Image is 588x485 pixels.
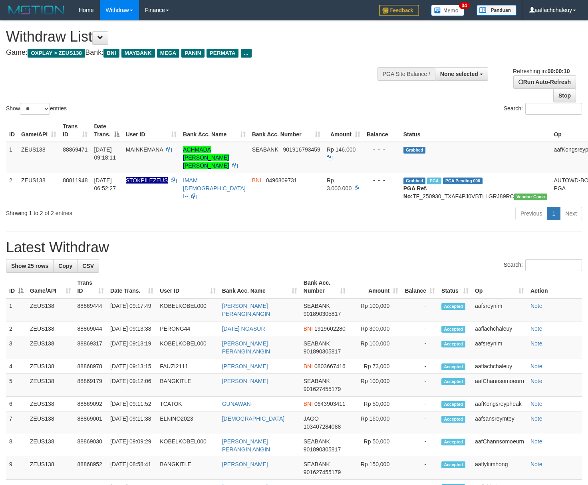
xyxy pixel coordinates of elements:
span: Accepted [441,439,465,445]
a: [PERSON_NAME] [222,461,268,467]
select: Showentries [20,103,50,115]
span: Grabbed [403,147,426,154]
td: Rp 100,000 [349,298,401,321]
td: 8 [6,434,27,457]
td: - [401,359,438,374]
td: aafChannsomoeurn [472,374,527,397]
th: Op: activate to sort column ascending [472,275,527,298]
span: Accepted [441,303,465,310]
td: 88869030 [74,434,107,457]
td: BANGKITLE [157,374,219,397]
td: FAUZI2111 [157,359,219,374]
td: 5 [6,374,27,397]
td: 88869001 [74,411,107,434]
span: Accepted [441,416,465,423]
td: - [401,321,438,336]
span: ... [241,49,252,58]
a: [PERSON_NAME] PERANGIN ANGIN [222,438,270,453]
label: Search: [504,103,582,115]
td: ZEUS138 [27,397,74,411]
td: - [401,336,438,359]
span: Accepted [441,461,465,468]
th: Balance: activate to sort column ascending [401,275,438,298]
td: ZEUS138 [27,336,74,359]
td: Rp 100,000 [349,336,401,359]
span: Copy 901890305817 to clipboard [304,311,341,317]
th: Game/API: activate to sort column ascending [18,119,60,142]
th: Status: activate to sort column ascending [438,275,472,298]
a: ACHMADA [PERSON_NAME] [PERSON_NAME] [183,146,229,169]
th: Bank Acc. Number: activate to sort column ascending [300,275,349,298]
span: 34 [459,2,470,9]
td: 9 [6,457,27,480]
td: - [401,457,438,480]
td: 4 [6,359,27,374]
a: Note [530,378,542,384]
a: [PERSON_NAME] [222,378,268,384]
span: SEABANK [304,461,330,467]
td: TF_250930_TXAF4PJ0VBTLLGRJ89RC [400,173,551,204]
span: BNI [304,401,313,407]
span: BNI [103,49,119,58]
span: PGA Pending [443,178,483,184]
td: ZEUS138 [18,173,60,204]
span: Accepted [441,378,465,385]
div: Showing 1 to 2 of 2 entries [6,206,239,217]
span: Copy 901890305817 to clipboard [304,348,341,355]
a: Copy [53,259,77,273]
td: Rp 300,000 [349,321,401,336]
span: MEGA [157,49,180,58]
strong: 00:00:10 [547,68,570,74]
h1: Latest Withdraw [6,240,582,255]
td: [DATE] 09:17:49 [107,298,157,321]
div: - - - [367,176,397,184]
span: MAINKEMANA [126,146,163,153]
td: [DATE] 09:13:38 [107,321,157,336]
th: Amount: activate to sort column ascending [324,119,364,142]
span: [DATE] 09:18:11 [94,146,116,161]
td: [DATE] 09:12:06 [107,374,157,397]
span: Copy 901890305817 to clipboard [304,446,341,453]
td: ZEUS138 [18,142,60,173]
th: Bank Acc. Number: activate to sort column ascending [249,119,324,142]
img: Button%20Memo.svg [431,5,465,16]
span: Accepted [441,401,465,408]
a: Previous [515,207,547,220]
label: Search: [504,259,582,271]
td: 2 [6,321,27,336]
span: Copy 901916793459 to clipboard [283,146,320,153]
a: Next [560,207,582,220]
span: Accepted [441,326,465,333]
a: [PERSON_NAME] [222,363,268,369]
a: Note [530,415,542,422]
td: KOBELKOBEL000 [157,336,219,359]
span: SEABANK [304,303,330,309]
td: aaflachchaleuy [472,359,527,374]
td: ZEUS138 [27,374,74,397]
td: 88869179 [74,374,107,397]
span: Grabbed [403,178,426,184]
td: Rp 100,000 [349,374,401,397]
td: aafChannsomoeurn [472,434,527,457]
span: [DATE] 06:52:27 [94,177,116,192]
label: Show entries [6,103,67,115]
a: CSV [77,259,99,273]
td: 7 [6,411,27,434]
td: Rp 150,000 [349,457,401,480]
a: GUNAWAN--- [222,401,256,407]
a: [PERSON_NAME] PERANGIN ANGIN [222,303,270,317]
td: [DATE] 09:09:29 [107,434,157,457]
td: - [401,298,438,321]
span: None selected [440,71,478,77]
td: 88868978 [74,359,107,374]
a: 1 [547,207,560,220]
td: ZEUS138 [27,298,74,321]
span: Copy 1919602280 to clipboard [314,325,346,332]
span: Accepted [441,341,465,347]
span: CSV [82,263,94,269]
th: User ID: activate to sort column ascending [157,275,219,298]
span: Copy 0496809731 to clipboard [266,177,297,184]
img: Feedback.jpg [379,5,419,16]
td: - [401,397,438,411]
td: 1 [6,142,18,173]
